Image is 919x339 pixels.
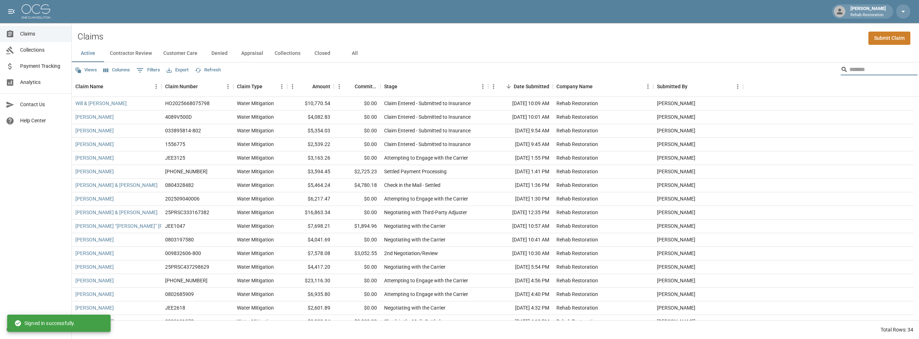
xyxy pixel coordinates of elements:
[75,76,103,96] div: Claim Name
[237,209,274,216] div: Water Mitigation
[103,81,113,91] button: Sort
[488,124,553,138] div: [DATE] 9:54 AM
[334,274,381,288] div: $0.00
[334,192,381,206] div: $0.00
[73,65,99,76] button: Views
[556,304,598,311] div: Rehab Restoration
[381,76,488,96] div: Stage
[165,113,192,121] div: 4089V500D
[488,110,553,124] div: [DATE] 10:01 AM
[657,127,695,134] div: Jarad Watts
[287,124,334,138] div: $5,354.03
[237,263,274,270] div: Water Mitigation
[732,81,743,92] button: Menu
[75,263,114,270] a: [PERSON_NAME]
[384,318,440,325] div: Check in the Mail - Settled
[165,291,194,298] div: 0802685909
[556,154,598,161] div: Rehab Restoration
[237,304,274,311] div: Water Mitigation
[237,100,274,107] div: Water Mitigation
[881,326,913,333] div: Total Rows: 34
[334,138,381,151] div: $0.00
[237,113,274,121] div: Water Mitigation
[657,141,695,148] div: Jarad Watts
[151,81,162,92] button: Menu
[657,154,695,161] div: Jarad Watts
[334,220,381,233] div: $1,894.96
[165,141,185,148] div: 1556775
[488,220,553,233] div: [DATE] 10:57 AM
[384,304,445,311] div: Negotiating with the Carrier
[488,233,553,247] div: [DATE] 10:41 AM
[165,195,200,202] div: 202509040006
[287,138,334,151] div: $2,539.22
[165,318,194,325] div: 0803121078
[556,222,598,230] div: Rehab Restoration
[334,81,345,92] button: Menu
[237,182,274,189] div: Water Mitigation
[233,76,287,96] div: Claim Type
[237,141,274,148] div: Water Mitigation
[657,76,687,96] div: Submitted By
[102,65,132,76] button: Select columns
[287,206,334,220] div: $16,863.34
[488,138,553,151] div: [DATE] 9:45 AM
[287,288,334,301] div: $6,935.80
[657,291,695,298] div: Jarad Watts
[165,263,209,270] div: 25PRSC437298629
[488,247,553,260] div: [DATE] 10:30 AM
[334,165,381,179] div: $2,725.23
[488,76,553,96] div: Date Submitted
[165,168,207,175] div: 01-009-229919
[198,81,208,91] button: Sort
[20,62,66,70] span: Payment Tracking
[397,81,407,91] button: Sort
[165,304,185,311] div: JEE2618
[556,263,598,270] div: Rehab Restoration
[22,4,50,19] img: ocs-logo-white-transparent.png
[6,326,65,333] div: © 2025 One Claim Solution
[556,182,598,189] div: Rehab Restoration
[14,317,75,330] div: Signed in successfully.
[334,110,381,124] div: $0.00
[75,277,114,284] a: [PERSON_NAME]
[287,260,334,274] div: $4,417.20
[165,154,185,161] div: JEE3125
[302,81,312,91] button: Sort
[556,127,598,134] div: Rehab Restoration
[657,168,695,175] div: Jarad Watts
[848,5,889,18] div: [PERSON_NAME]
[384,263,445,270] div: Negotiating with the Carrier
[287,179,334,192] div: $5,464.24
[165,76,198,96] div: Claim Number
[165,182,194,189] div: 0804328482
[643,81,653,92] button: Menu
[657,304,695,311] div: Jarad Watts
[488,274,553,288] div: [DATE] 4:56 PM
[488,301,553,315] div: [DATE] 4:32 PM
[20,79,66,86] span: Analytics
[553,76,653,96] div: Company Name
[556,100,598,107] div: Rehab Restoration
[556,168,598,175] div: Rehab Restoration
[20,30,66,38] span: Claims
[657,195,695,202] div: Jarad Watts
[657,209,695,216] div: Jarad Watts
[657,113,695,121] div: Jarad Watts
[593,81,603,91] button: Sort
[488,151,553,165] div: [DATE] 1:55 PM
[850,12,886,18] p: Rehab Restoration
[287,274,334,288] div: $23,116.30
[237,250,274,257] div: Water Mitigation
[334,179,381,192] div: $4,780.18
[78,32,103,42] h2: Claims
[488,206,553,220] div: [DATE] 12:35 PM
[237,168,274,175] div: Water Mitigation
[75,209,158,216] a: [PERSON_NAME] & [PERSON_NAME]
[72,76,162,96] div: Claim Name
[165,127,201,134] div: 033895814-802
[355,76,377,96] div: Committed Amount
[556,318,598,325] div: Rehab Restoration
[165,65,190,76] button: Export
[237,318,274,325] div: Water Mitigation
